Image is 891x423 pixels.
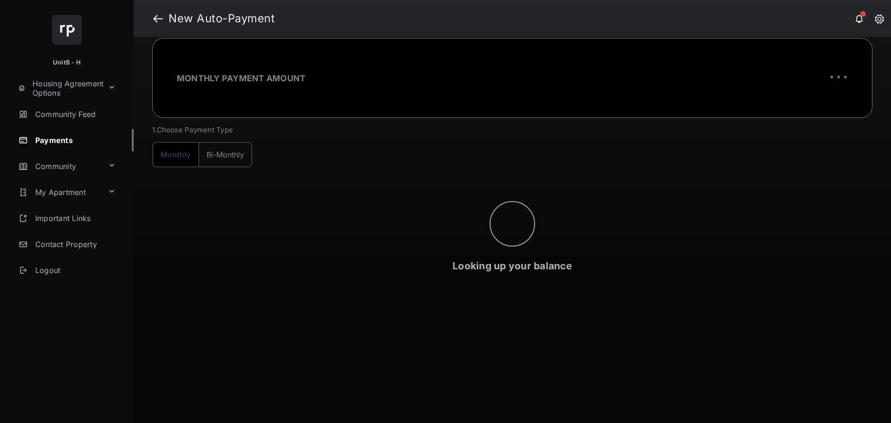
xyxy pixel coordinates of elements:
a: Important Links [15,207,119,229]
a: Housing Agreement Options [15,77,104,99]
a: My Apartment [15,181,104,203]
p: UnitB - H [53,58,81,67]
a: Community [15,155,104,177]
a: Community Feed [15,103,134,125]
a: Payments [15,129,134,151]
strong: New Auto-Payment [168,13,275,24]
a: Logout [15,259,134,281]
a: Contact Property [15,233,134,255]
img: svg+xml;base64,PHN2ZyB4bWxucz0iaHR0cDovL3d3dy53My5vcmcvMjAwMC9zdmciIHdpZHRoPSI2NCIgaGVpZ2h0PSI2NC... [52,15,82,45]
span: Looking up your balance [452,260,572,272]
